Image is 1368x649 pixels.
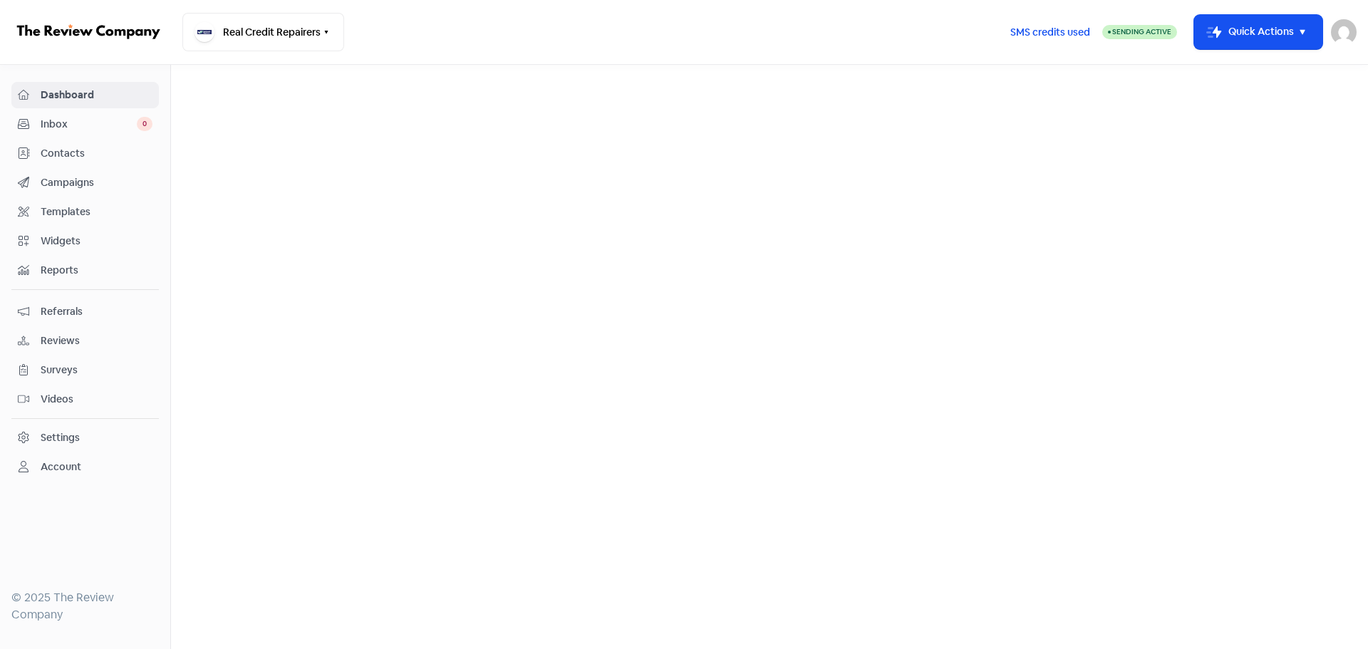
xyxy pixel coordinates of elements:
[41,460,81,474] div: Account
[41,304,152,319] span: Referrals
[11,257,159,284] a: Reports
[41,263,152,278] span: Reports
[11,111,159,137] a: Inbox 0
[137,117,152,131] span: 0
[11,328,159,354] a: Reviews
[41,392,152,407] span: Videos
[11,199,159,225] a: Templates
[11,386,159,412] a: Videos
[41,430,80,445] div: Settings
[41,175,152,190] span: Campaigns
[1331,19,1357,45] img: User
[11,357,159,383] a: Surveys
[41,363,152,378] span: Surveys
[41,204,152,219] span: Templates
[11,82,159,108] a: Dashboard
[41,234,152,249] span: Widgets
[11,454,159,480] a: Account
[182,13,344,51] button: Real Credit Repairers
[998,24,1102,38] a: SMS credits used
[41,333,152,348] span: Reviews
[11,228,159,254] a: Widgets
[1102,24,1177,41] a: Sending Active
[11,425,159,451] a: Settings
[11,140,159,167] a: Contacts
[11,589,159,623] div: © 2025 The Review Company
[41,146,152,161] span: Contacts
[11,298,159,325] a: Referrals
[1194,15,1322,49] button: Quick Actions
[11,170,159,196] a: Campaigns
[1112,27,1171,36] span: Sending Active
[1010,25,1090,40] span: SMS credits used
[41,117,137,132] span: Inbox
[41,88,152,103] span: Dashboard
